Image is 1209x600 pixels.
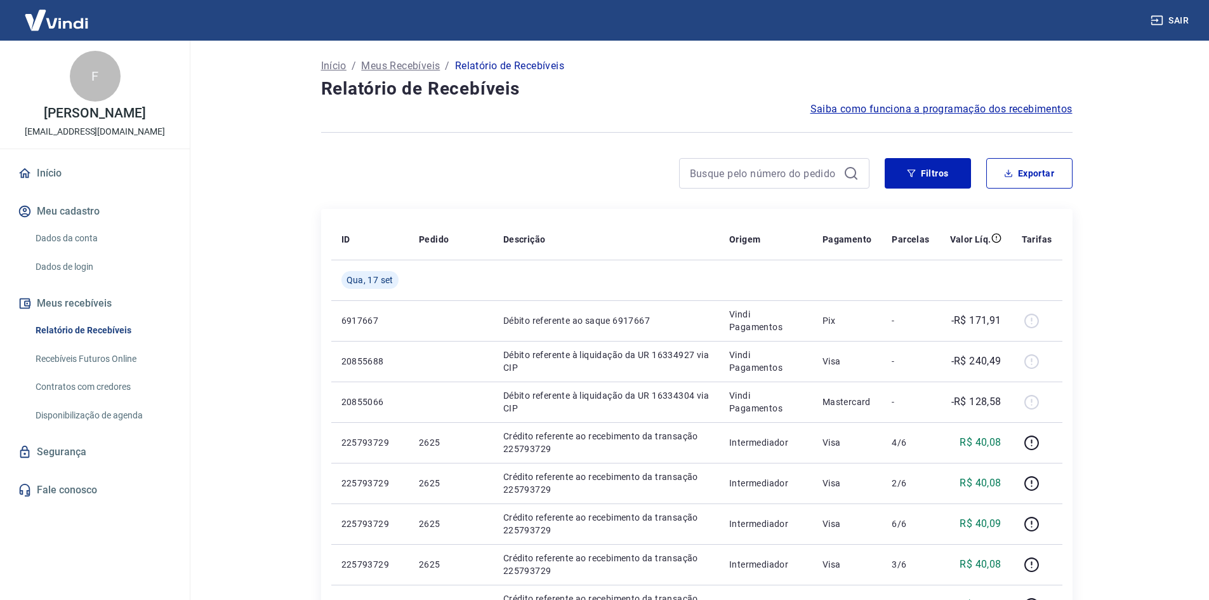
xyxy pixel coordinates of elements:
p: 225793729 [341,477,399,490]
p: Visa [823,558,872,571]
div: F [70,51,121,102]
h4: Relatório de Recebíveis [321,76,1073,102]
p: Intermediador [729,558,802,571]
p: 4/6 [892,436,929,449]
p: - [892,314,929,327]
a: Início [321,58,347,74]
p: - [892,396,929,408]
p: 2625 [419,477,483,490]
p: Origem [729,233,760,246]
p: -R$ 171,91 [951,313,1001,328]
a: Recebíveis Futuros Online [30,346,175,372]
p: Descrição [503,233,546,246]
p: Valor Líq. [950,233,991,246]
a: Dados de login [30,254,175,280]
p: Visa [823,436,872,449]
a: Saiba como funciona a programação dos recebimentos [810,102,1073,117]
button: Filtros [885,158,971,189]
p: Intermediador [729,436,802,449]
p: R$ 40,08 [960,476,1001,491]
p: 20855066 [341,396,399,408]
p: R$ 40,08 [960,557,1001,572]
p: R$ 40,08 [960,435,1001,450]
p: ID [341,233,350,246]
p: Débito referente ao saque 6917667 [503,314,709,327]
p: R$ 40,09 [960,516,1001,531]
p: Vindi Pagamentos [729,389,802,415]
a: Disponibilização de agenda [30,403,175,429]
p: Crédito referente ao recebimento da transação 225793729 [503,430,709,455]
p: Visa [823,517,872,530]
p: -R$ 240,49 [951,354,1001,369]
p: 225793729 [341,517,399,530]
button: Sair [1148,9,1194,32]
p: 225793729 [341,558,399,571]
p: Pagamento [823,233,872,246]
p: 2/6 [892,477,929,490]
p: Crédito referente ao recebimento da transação 225793729 [503,552,709,577]
p: [EMAIL_ADDRESS][DOMAIN_NAME] [25,125,165,138]
p: Crédito referente ao recebimento da transação 225793729 [503,511,709,537]
a: Fale conosco [15,476,175,504]
p: Intermediador [729,477,802,490]
p: Tarifas [1022,233,1052,246]
p: 6/6 [892,517,929,530]
p: Débito referente à liquidação da UR 16334927 via CIP [503,349,709,374]
button: Meu cadastro [15,197,175,225]
a: Início [15,159,175,187]
p: - [892,355,929,368]
p: Visa [823,355,872,368]
p: / [352,58,356,74]
p: Pedido [419,233,449,246]
p: 2625 [419,517,483,530]
p: Crédito referente ao recebimento da transação 225793729 [503,470,709,496]
p: -R$ 128,58 [951,394,1001,410]
p: / [445,58,449,74]
a: Relatório de Recebíveis [30,317,175,343]
p: Mastercard [823,396,872,408]
button: Meus recebíveis [15,290,175,317]
p: 225793729 [341,436,399,449]
a: Segurança [15,438,175,466]
p: Parcelas [892,233,929,246]
p: Vindi Pagamentos [729,308,802,333]
p: [PERSON_NAME] [44,107,145,120]
p: Intermediador [729,517,802,530]
a: Contratos com credores [30,374,175,400]
p: Visa [823,477,872,490]
input: Busque pelo número do pedido [690,164,838,183]
p: 2625 [419,436,483,449]
a: Dados da conta [30,225,175,251]
a: Meus Recebíveis [361,58,440,74]
button: Exportar [986,158,1073,189]
span: Qua, 17 set [347,274,393,286]
p: 20855688 [341,355,399,368]
p: 3/6 [892,558,929,571]
p: Relatório de Recebíveis [455,58,564,74]
p: 2625 [419,558,483,571]
p: 6917667 [341,314,399,327]
p: Débito referente à liquidação da UR 16334304 via CIP [503,389,709,415]
img: Vindi [15,1,98,39]
p: Vindi Pagamentos [729,349,802,374]
p: Pix [823,314,872,327]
